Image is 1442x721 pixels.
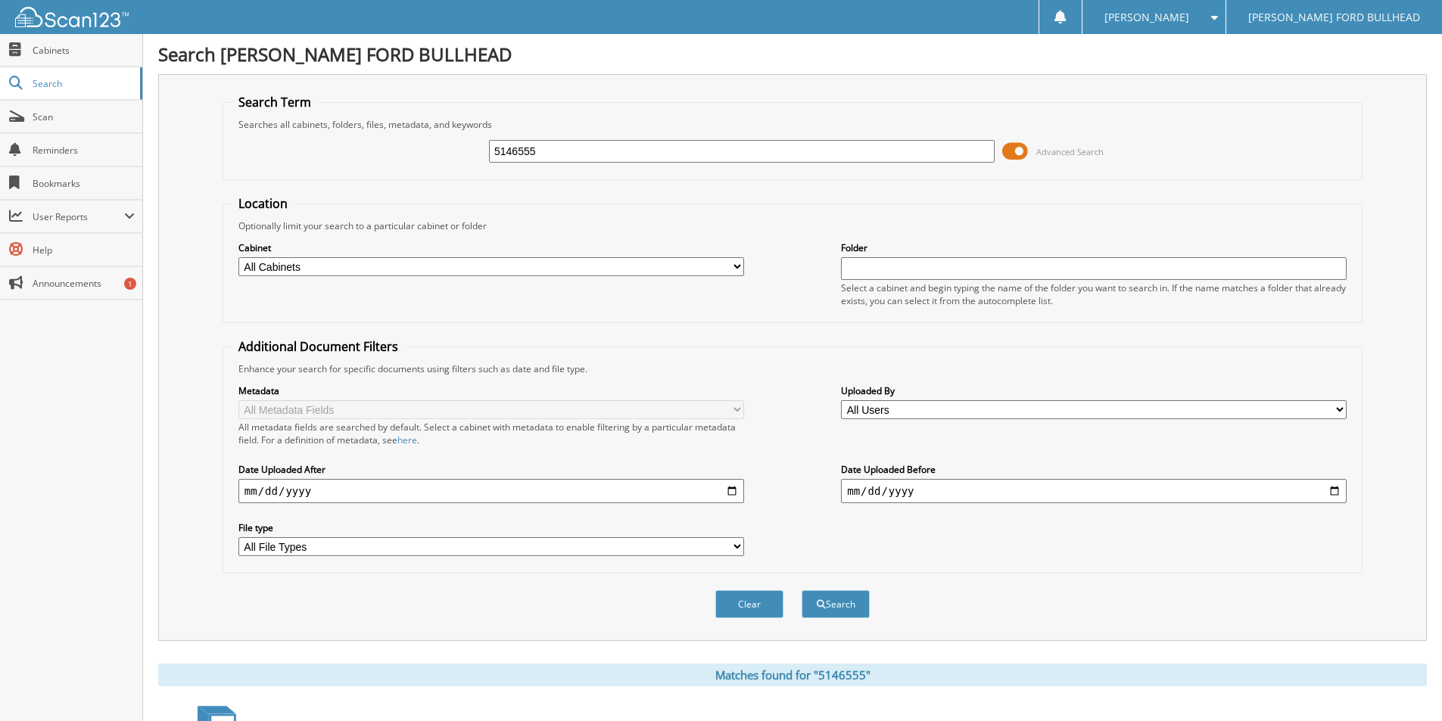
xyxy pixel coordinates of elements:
span: User Reports [33,210,124,223]
input: end [841,479,1347,503]
div: Matches found for "5146555" [158,664,1427,686]
span: Reminders [33,144,135,157]
label: Cabinet [238,241,744,254]
label: Folder [841,241,1347,254]
img: scan123-logo-white.svg [15,7,129,27]
span: Advanced Search [1036,146,1104,157]
div: Searches all cabinets, folders, files, metadata, and keywords [231,118,1354,131]
span: Cabinets [33,44,135,57]
div: 1 [124,278,136,290]
div: Enhance your search for specific documents using filters such as date and file type. [231,362,1354,375]
label: Metadata [238,384,744,397]
legend: Additional Document Filters [231,338,406,355]
span: Search [33,77,132,90]
span: [PERSON_NAME] [1104,13,1189,22]
label: Uploaded By [841,384,1347,397]
label: File type [238,521,744,534]
span: [PERSON_NAME] FORD BULLHEAD [1248,13,1420,22]
span: Help [33,244,135,256]
button: Search [802,590,870,618]
span: Scan [33,110,135,123]
legend: Search Term [231,94,319,110]
button: Clear [715,590,783,618]
span: Announcements [33,277,135,290]
span: Bookmarks [33,177,135,190]
div: All metadata fields are searched by default. Select a cabinet with metadata to enable filtering b... [238,421,744,446]
div: Select a cabinet and begin typing the name of the folder you want to search in. If the name match... [841,281,1347,307]
a: here [397,434,417,446]
div: Optionally limit your search to a particular cabinet or folder [231,219,1354,232]
h1: Search [PERSON_NAME] FORD BULLHEAD [158,42,1427,67]
label: Date Uploaded Before [841,463,1347,476]
legend: Location [231,195,295,212]
label: Date Uploaded After [238,463,744,476]
input: start [238,479,744,503]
